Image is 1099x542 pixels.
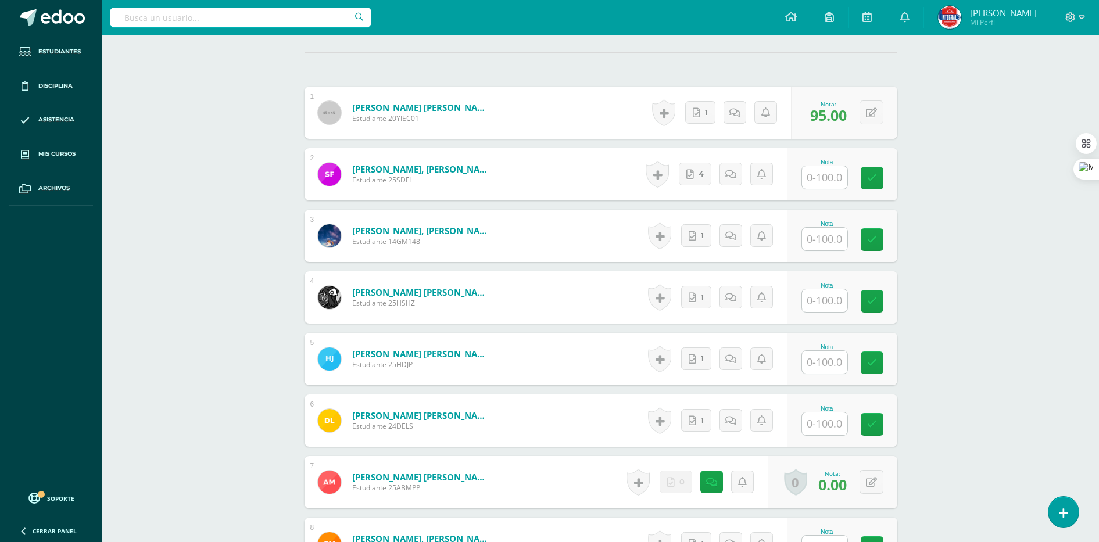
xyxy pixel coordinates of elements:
[681,409,711,432] a: 1
[9,35,93,69] a: Estudiantes
[810,105,847,125] span: 95.00
[352,298,492,308] span: Estudiante 25HSHZ
[318,163,341,186] img: 82e35952a61a7bb116b1d71fd6c769be.png
[810,100,847,108] div: Nota:
[701,348,704,369] span: 1
[802,351,847,374] input: 0-100.0
[318,101,341,124] img: 45x45
[352,348,492,360] a: [PERSON_NAME] [PERSON_NAME]
[38,149,76,159] span: Mis cursos
[352,163,492,175] a: [PERSON_NAME], [PERSON_NAME]
[318,471,341,494] img: 3fec9c21296931f396f14038ad874328.png
[352,360,492,369] span: Estudiante 25HDJP
[352,225,492,236] a: [PERSON_NAME], [PERSON_NAME]
[352,421,492,431] span: Estudiante 24DELS
[681,286,711,308] a: 1
[801,221,853,227] div: Nota
[352,410,492,421] a: [PERSON_NAME] [PERSON_NAME]
[9,69,93,103] a: Disciplina
[802,289,847,312] input: 0-100.0
[352,175,492,185] span: Estudiante 25SDFL
[9,103,93,138] a: Asistencia
[801,159,853,166] div: Nota
[679,163,711,185] a: 4
[9,171,93,206] a: Archivos
[318,409,341,432] img: 241c364da67f439fd05b6f5b85b572cf.png
[352,236,492,246] span: Estudiante 14GM148
[970,7,1037,19] span: [PERSON_NAME]
[33,527,77,535] span: Cerrar panel
[38,115,74,124] span: Asistencia
[318,347,341,371] img: b7ce26423c8b5fd0ad9784620c4edf8a.png
[784,469,807,496] a: 0
[705,102,708,123] span: 1
[699,163,704,185] span: 4
[681,347,711,370] a: 1
[9,137,93,171] a: Mis cursos
[38,47,81,56] span: Estudiantes
[701,225,704,246] span: 1
[352,471,492,483] a: [PERSON_NAME] [PERSON_NAME]
[701,286,704,308] span: 1
[352,286,492,298] a: [PERSON_NAME] [PERSON_NAME]
[801,529,853,535] div: Nota
[802,412,847,435] input: 0-100.0
[818,475,847,494] span: 0.00
[318,224,341,247] img: 8efb7868bc13e23b8a50a17bd6479216.png
[38,81,73,91] span: Disciplina
[802,166,847,189] input: 0-100.0
[318,286,341,309] img: 93398559f9ac5f1b8d6bbb7739e9217f.png
[679,471,685,493] span: 0
[352,102,492,113] a: [PERSON_NAME] [PERSON_NAME]
[352,113,492,123] span: Estudiante 20YIEC01
[47,494,74,502] span: Soporte
[110,8,371,27] input: Busca un usuario...
[38,184,70,193] span: Archivos
[681,224,711,247] a: 1
[938,6,961,29] img: 5b05793df8038e2f74dd67e63a03d3f6.png
[801,282,853,289] div: Nota
[352,483,492,493] span: Estudiante 25ABMPP
[801,405,853,412] div: Nota
[970,17,1037,27] span: Mi Perfil
[818,469,847,478] div: Nota:
[685,101,715,124] a: 1
[14,490,88,505] a: Soporte
[801,344,853,350] div: Nota
[802,228,847,250] input: 0-100.0
[701,410,704,431] span: 1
